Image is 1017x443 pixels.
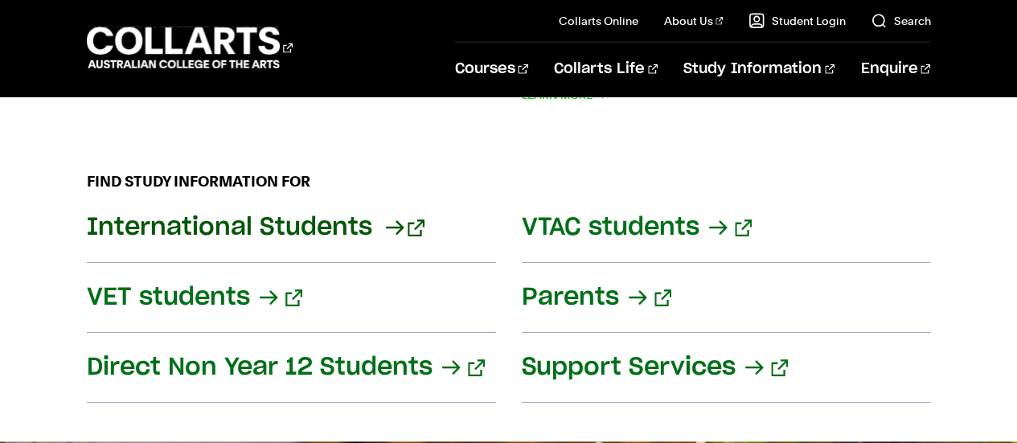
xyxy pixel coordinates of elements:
a: Student Login [748,13,845,29]
a: Courses [455,43,528,96]
a: Parents [522,263,931,333]
a: VET students [87,263,496,333]
a: About Us [664,13,724,29]
a: Support Services [522,333,931,403]
a: Study Information [683,43,835,96]
a: Collarts Life [554,43,658,96]
a: Enquire [860,43,930,96]
a: Direct Non Year 12 Students [87,333,496,403]
h2: FIND STUDY INFORMATION FOR [87,170,931,193]
a: Collarts Online [559,13,638,29]
div: Go to homepage [87,25,293,71]
a: VTAC students [522,193,931,263]
a: Search [871,13,930,29]
a: International Students [87,193,496,263]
